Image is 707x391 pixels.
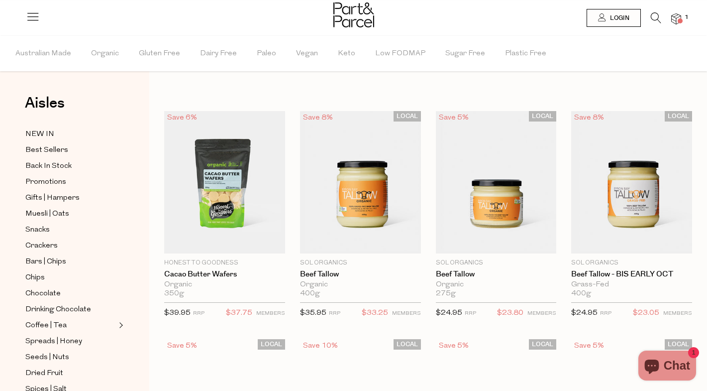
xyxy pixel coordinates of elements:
div: Save 5% [164,339,200,353]
span: Drinking Chocolate [25,304,91,316]
span: 1 [682,13,691,22]
span: Sugar Free [445,36,485,71]
span: Back In Stock [25,160,72,172]
span: Keto [338,36,355,71]
span: Paleo [257,36,276,71]
span: $24.95 [436,309,462,317]
span: Australian Made [15,36,71,71]
span: $24.95 [571,309,598,317]
img: Part&Parcel [333,2,374,27]
span: $23.05 [633,307,659,320]
span: Best Sellers [25,144,68,156]
span: $37.75 [226,307,252,320]
span: Vegan [296,36,318,71]
div: Save 8% [300,111,336,125]
span: 400g [571,289,591,298]
p: Sol Organics [300,259,421,267]
div: Save 10% [300,339,341,353]
div: Save 5% [571,339,607,353]
span: LOCAL [665,111,692,122]
span: Gifts | Hampers [25,192,80,204]
span: Bars | Chips [25,256,66,268]
a: Best Sellers [25,144,116,156]
span: Muesli | Oats [25,208,69,220]
p: Honest to Goodness [164,259,285,267]
span: Aisles [25,92,65,114]
span: Gluten Free [139,36,180,71]
a: Chocolate [25,287,116,300]
small: RRP [193,311,204,316]
a: Beef Tallow - BIS EARLY OCT [571,270,692,279]
a: Beef Tallow [300,270,421,279]
span: Organic [91,36,119,71]
button: Expand/Collapse Coffee | Tea [116,319,123,331]
div: Organic [436,280,557,289]
a: Bars | Chips [25,256,116,268]
span: Dairy Free [200,36,237,71]
span: $35.95 [300,309,326,317]
span: 350g [164,289,184,298]
a: Snacks [25,224,116,236]
span: Coffee | Tea [25,320,67,332]
a: Muesli | Oats [25,208,116,220]
div: Save 5% [436,111,472,125]
span: LOCAL [529,339,556,350]
small: MEMBERS [663,311,692,316]
small: MEMBERS [527,311,556,316]
a: Chips [25,271,116,284]
span: $33.25 [362,307,388,320]
a: Promotions [25,176,116,188]
p: Sol Organics [571,259,692,267]
span: 400g [300,289,320,298]
small: MEMBERS [392,311,421,316]
img: Cacao Butter Wafers [164,111,285,254]
span: Chocolate [25,288,61,300]
span: Dried Fruit [25,368,63,380]
span: NEW IN [25,129,54,140]
div: Save 8% [571,111,607,125]
a: Spreads | Honey [25,335,116,348]
a: Beef Tallow [436,270,557,279]
a: Seeds | Nuts [25,351,116,364]
a: Dried Fruit [25,367,116,380]
img: Beef Tallow [436,111,557,254]
p: Sol Organics [436,259,557,267]
span: LOCAL [529,111,556,122]
a: Cacao Butter Wafers [164,270,285,279]
span: LOCAL [665,339,692,350]
span: $23.80 [497,307,523,320]
span: Chips [25,272,45,284]
span: Low FODMAP [375,36,425,71]
a: Gifts | Hampers [25,192,116,204]
div: Organic [164,280,285,289]
span: 275g [436,289,456,298]
inbox-online-store-chat: Shopify online store chat [635,351,699,383]
a: Drinking Chocolate [25,303,116,316]
div: Grass-Fed [571,280,692,289]
a: 1 [671,13,681,24]
span: Snacks [25,224,50,236]
div: Organic [300,280,421,289]
a: Crackers [25,240,116,252]
small: MEMBERS [256,311,285,316]
small: RRP [329,311,340,316]
span: Login [607,14,629,22]
a: Back In Stock [25,160,116,172]
a: Coffee | Tea [25,319,116,332]
span: Plastic Free [505,36,546,71]
small: RRP [600,311,611,316]
a: NEW IN [25,128,116,140]
small: RRP [465,311,476,316]
img: Beef Tallow [300,111,421,254]
a: Login [587,9,641,27]
span: LOCAL [258,339,285,350]
span: Promotions [25,176,66,188]
span: Seeds | Nuts [25,352,69,364]
img: Beef Tallow - BIS EARLY OCT [571,111,692,254]
div: Save 5% [436,339,472,353]
span: $39.95 [164,309,191,317]
span: LOCAL [394,111,421,122]
a: Aisles [25,96,65,121]
span: Spreads | Honey [25,336,82,348]
span: Crackers [25,240,58,252]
